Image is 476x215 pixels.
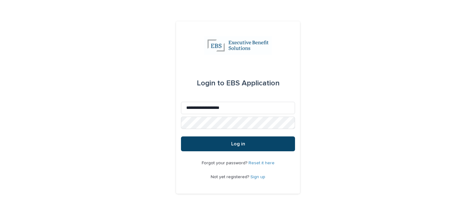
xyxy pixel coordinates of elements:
span: Log in [231,141,245,146]
a: Sign up [250,175,265,179]
span: Not yet registered? [211,175,250,179]
img: kRBAWhqLSQ2DPCCnFJ2X [204,36,271,55]
div: EBS Application [197,75,280,92]
a: Reset it here [249,161,275,165]
button: Log in [181,136,295,151]
span: Login to [197,80,224,87]
span: Forgot your password? [202,161,249,165]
